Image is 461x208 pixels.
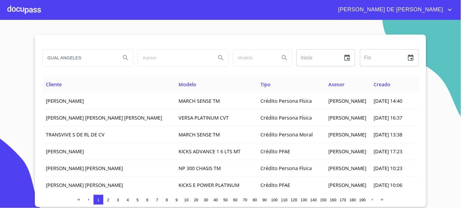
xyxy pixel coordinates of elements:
span: 70 [243,198,247,202]
button: 10 [182,195,191,205]
span: Crédito Persona Física [261,165,312,172]
span: 10 [184,198,189,202]
span: MARCH SENSE TM [179,131,220,138]
span: [PERSON_NAME] [PERSON_NAME] [46,165,123,172]
span: 2 [107,198,109,202]
span: Creado [374,81,390,88]
span: 3 [117,198,119,202]
button: account of current user [334,5,454,15]
button: 5 [133,195,142,205]
span: Crédito PFAE [261,182,290,188]
button: 80 [250,195,260,205]
button: Search [214,50,228,65]
span: 7 [156,198,158,202]
span: 180 [349,198,356,202]
span: 60 [233,198,238,202]
input: search [138,50,211,66]
button: 180 [348,195,358,205]
span: 6 [146,198,148,202]
span: 8 [166,198,168,202]
button: 160 [328,195,338,205]
span: Crédito Persona Física [261,114,312,121]
button: 20 [191,195,201,205]
span: Tipo [261,81,271,88]
span: 100 [271,198,278,202]
span: [PERSON_NAME] [46,98,84,104]
span: 140 [310,198,317,202]
button: 50 [221,195,230,205]
span: 160 [330,198,336,202]
button: 190 [358,195,367,205]
span: 120 [291,198,297,202]
span: [PERSON_NAME] [PERSON_NAME] [46,182,123,188]
span: KICKS ADVANCE 1 6 LTS MT [179,148,241,155]
button: 120 [289,195,299,205]
span: 30 [204,198,208,202]
button: 8 [162,195,172,205]
button: 1 [94,195,103,205]
span: 130 [301,198,307,202]
button: 70 [240,195,250,205]
span: [PERSON_NAME] [328,131,366,138]
span: KICKS E POWER PLATINUM [179,182,239,188]
span: [PERSON_NAME] [328,182,366,188]
button: 9 [172,195,182,205]
span: 80 [253,198,257,202]
button: Search [277,50,292,65]
button: 170 [338,195,348,205]
span: [DATE] 13:38 [374,131,402,138]
span: [PERSON_NAME] [46,148,84,155]
button: 7 [152,195,162,205]
button: 60 [230,195,240,205]
span: [DATE] 10:23 [374,165,402,172]
span: MARCH SENSE TM [179,98,220,104]
input: search [233,50,275,66]
button: 30 [201,195,211,205]
button: 130 [299,195,309,205]
span: [PERSON_NAME] [328,98,366,104]
button: 2 [103,195,113,205]
span: 190 [359,198,366,202]
span: [DATE] 16:37 [374,114,402,121]
span: 1 [97,198,99,202]
span: 90 [263,198,267,202]
span: [DATE] 10:06 [374,182,402,188]
span: VERSA PLATINUM CVT [179,114,229,121]
button: 100 [270,195,279,205]
span: 4 [127,198,129,202]
span: Modelo [179,81,196,88]
span: [PERSON_NAME] [PERSON_NAME] [PERSON_NAME] [46,114,162,121]
button: 110 [279,195,289,205]
span: 150 [320,198,326,202]
span: [PERSON_NAME] [328,114,366,121]
span: Crédito PFAE [261,148,290,155]
span: TRANSVIVE S DE RL DE CV [46,131,105,138]
span: [DATE] 14:40 [374,98,402,104]
span: 20 [194,198,198,202]
span: Cliente [46,81,62,88]
span: NP 300 CHASIS TM [179,165,221,172]
button: 90 [260,195,270,205]
button: Search [118,50,133,65]
button: 150 [319,195,328,205]
span: Crédito Persona Moral [261,131,313,138]
span: [PERSON_NAME] DE [PERSON_NAME] [334,5,446,15]
span: Crédito Persona Física [261,98,312,104]
span: 40 [214,198,218,202]
span: [DATE] 17:23 [374,148,402,155]
span: 50 [223,198,228,202]
span: Asesor [328,81,345,88]
span: 170 [340,198,346,202]
button: 6 [142,195,152,205]
span: 9 [175,198,178,202]
button: 140 [309,195,319,205]
button: 3 [113,195,123,205]
span: [PERSON_NAME] [328,165,366,172]
button: 40 [211,195,221,205]
input: search [42,50,116,66]
button: 4 [123,195,133,205]
span: 5 [136,198,138,202]
span: [PERSON_NAME] [328,148,366,155]
span: 110 [281,198,287,202]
